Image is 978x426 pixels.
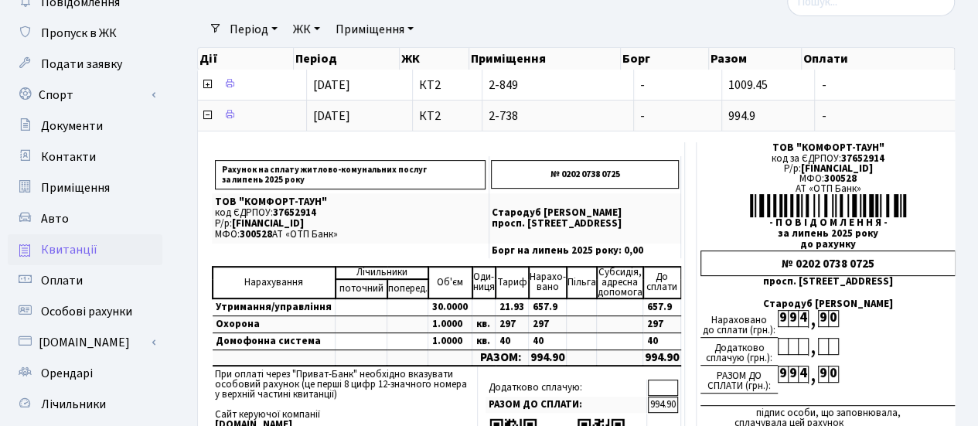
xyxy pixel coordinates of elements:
[8,203,162,234] a: Авто
[788,310,798,327] div: 9
[529,298,567,316] td: 657.9
[841,152,884,165] span: 37652914
[213,332,336,349] td: Домофонна система
[8,141,162,172] a: Контакти
[8,111,162,141] a: Документи
[472,315,496,332] td: кв.
[643,315,681,332] td: 297
[215,230,486,240] p: МФО: АТ «ОТП Банк»
[419,110,475,122] span: КТ2
[41,210,69,227] span: Авто
[728,77,768,94] span: 1009.45
[640,107,645,124] span: -
[223,16,284,43] a: Період
[8,234,162,265] a: Квитанції
[240,227,272,241] span: 300528
[643,267,681,298] td: До cплати
[472,267,496,298] td: Оди- ниця
[8,265,162,296] a: Оплати
[821,79,961,91] span: -
[818,366,828,383] div: 9
[41,303,132,320] span: Особові рахунки
[428,267,472,298] td: Об'єм
[313,107,350,124] span: [DATE]
[491,208,679,218] p: Стародуб [PERSON_NAME]
[387,279,428,298] td: поперед.
[700,218,956,228] div: - П О В І Д О М Л Е Н Н Я -
[491,246,679,256] p: Борг на липень 2025 року: 0,00
[294,48,400,70] th: Період
[828,366,838,383] div: 0
[313,77,350,94] span: [DATE]
[802,48,955,70] th: Оплати
[818,310,828,327] div: 9
[329,16,420,43] a: Приміщення
[41,396,106,413] span: Лічильники
[8,389,162,420] a: Лічильники
[8,296,162,327] a: Особові рахунки
[828,310,838,327] div: 0
[700,184,956,194] div: АТ «ОТП Банк»
[232,216,304,230] span: [FINANCIAL_ID]
[489,110,627,122] span: 2-738
[41,25,117,42] span: Пропуск в ЖК
[198,48,294,70] th: Дії
[700,154,956,164] div: код за ЄДРПОУ:
[428,315,472,332] td: 1.0000
[728,107,755,124] span: 994.9
[643,332,681,349] td: 40
[41,56,122,73] span: Подати заявку
[621,48,709,70] th: Борг
[798,310,808,327] div: 4
[567,267,597,298] td: Пільга
[215,219,486,229] p: Р/р:
[400,48,469,70] th: ЖК
[273,206,316,220] span: 37652914
[428,298,472,316] td: 30.0000
[489,79,627,91] span: 2-849
[336,279,387,298] td: поточний
[472,349,529,366] td: РАЗОМ:
[8,327,162,358] a: [DOMAIN_NAME]
[491,219,679,229] p: просп. [STREET_ADDRESS]
[700,299,956,309] div: Стародуб [PERSON_NAME]
[8,49,162,80] a: Подати заявку
[798,366,808,383] div: 4
[821,110,961,122] span: -
[808,310,818,328] div: ,
[41,241,97,258] span: Квитанції
[529,315,567,332] td: 297
[486,380,647,396] td: Додатково сплачую:
[496,332,529,349] td: 40
[700,250,956,276] div: № 0202 0738 0725
[215,208,486,218] p: код ЄДРПОУ:
[700,174,956,184] div: МФО:
[808,338,818,356] div: ,
[215,160,486,189] p: Рахунок на сплату житлово-комунальних послуг за липень 2025 року
[788,366,798,383] div: 9
[496,267,529,298] td: Тариф
[41,179,110,196] span: Приміщення
[529,332,567,349] td: 40
[648,397,678,413] td: 994.90
[486,397,647,413] td: РАЗОМ ДО СПЛАТИ:
[700,229,956,239] div: за липень 2025 року
[597,267,643,298] td: Субсидія, адресна допомога
[700,240,956,250] div: до рахунку
[496,315,529,332] td: 297
[41,272,83,289] span: Оплати
[469,48,621,70] th: Приміщення
[709,48,802,70] th: Разом
[213,267,336,298] td: Нарахування
[529,349,567,366] td: 994.90
[824,172,857,186] span: 300528
[41,148,96,165] span: Контакти
[8,358,162,389] a: Орендарі
[808,366,818,383] div: ,
[529,267,567,298] td: Нарахо- вано
[801,162,873,176] span: [FINANCIAL_ID]
[213,315,336,332] td: Охорона
[496,298,529,316] td: 21.93
[41,118,103,135] span: Документи
[700,338,778,366] div: Додатково сплачую (грн.):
